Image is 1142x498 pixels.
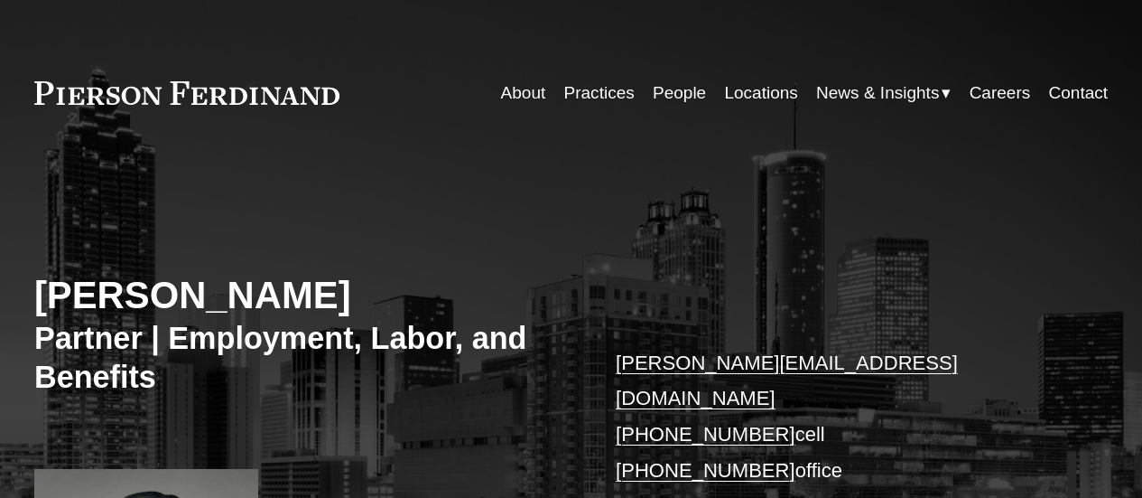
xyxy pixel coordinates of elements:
[816,76,951,110] a: folder dropdown
[970,76,1031,110] a: Careers
[501,76,546,110] a: About
[616,459,795,482] a: [PHONE_NUMBER]
[616,352,958,410] a: [PERSON_NAME][EMAIL_ADDRESS][DOMAIN_NAME]
[564,76,635,110] a: Practices
[816,78,939,108] span: News & Insights
[1049,76,1109,110] a: Contact
[34,273,571,319] h2: [PERSON_NAME]
[653,76,706,110] a: People
[616,423,795,446] a: [PHONE_NUMBER]
[724,76,797,110] a: Locations
[34,319,571,396] h3: Partner | Employment, Labor, and Benefits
